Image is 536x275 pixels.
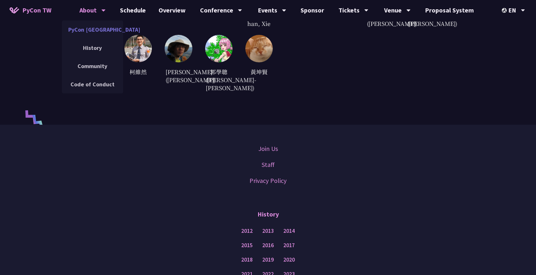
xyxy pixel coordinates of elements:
a: 2014 [283,227,295,235]
img: Home icon of PyCon TW 2025 [10,7,19,13]
a: 2012 [241,227,253,235]
div: 黃坤賢 [245,67,273,77]
a: Privacy Policy [249,176,287,185]
a: History [62,40,123,55]
p: History [257,205,279,224]
a: 2015 [241,241,253,249]
img: 556a545ec8e13308227429fdb6de85d1.jpg [124,35,152,62]
div: [PERSON_NAME] ([PERSON_NAME]) [165,67,192,85]
a: 2017 [283,241,295,249]
a: 2018 [241,256,253,264]
a: Code of Conduct [62,77,123,92]
img: default.0dba411.jpg [245,35,273,62]
a: PyCon [GEOGRAPHIC_DATA] [62,22,123,37]
a: Join Us [258,144,278,153]
a: Community [62,59,123,74]
img: Locale Icon [502,8,508,13]
a: 2016 [262,241,274,249]
span: PyCon TW [22,5,51,15]
div: 柯維然 [124,67,152,77]
a: Staff [262,160,275,169]
img: 761e049ec1edd5d40c9073b5ed8731ef.jpg [205,35,233,62]
a: 2020 [283,256,295,264]
a: 2019 [262,256,274,264]
div: 郭學聰 ([PERSON_NAME]-[PERSON_NAME]) [205,67,233,93]
a: PyCon TW [3,2,58,18]
img: 33cae1ec12c9fa3a44a108271202f9f1.jpg [165,35,192,62]
a: 2013 [262,227,274,235]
